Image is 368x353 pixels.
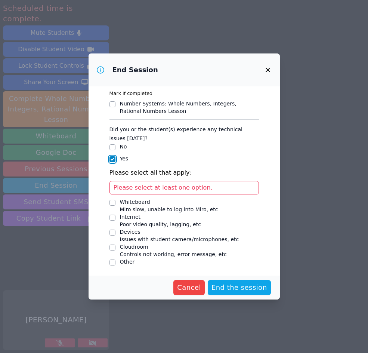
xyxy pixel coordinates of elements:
legend: Did you or the student(s) experience any technical issues [DATE]? [109,123,259,143]
span: Cancel [177,282,201,293]
div: Other [120,258,135,265]
span: Miro slow, unable to log into Miro, etc [120,206,218,212]
span: Poor video quality, lagging, etc [120,221,201,227]
span: Controls not working, error message, etc [120,251,227,257]
div: Devices [120,228,239,236]
span: Please select at least one option. [114,184,213,191]
span: End the session [211,282,267,293]
button: End the session [208,280,271,295]
small: Mark if completed [109,90,153,96]
div: Number Systems : Whole Numbers, Integers, Rational Numbers Lesson [120,100,259,115]
h3: End Session [112,65,158,74]
button: Cancel [173,280,205,295]
div: Internet [120,213,201,221]
label: No [120,144,127,150]
p: Please select all that apply: [109,168,259,177]
div: Cloudroom [120,243,227,251]
span: Issues with student camera/microphones, etc [120,236,239,242]
div: Whiteboard [120,198,218,206]
label: Yes [120,156,129,162]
